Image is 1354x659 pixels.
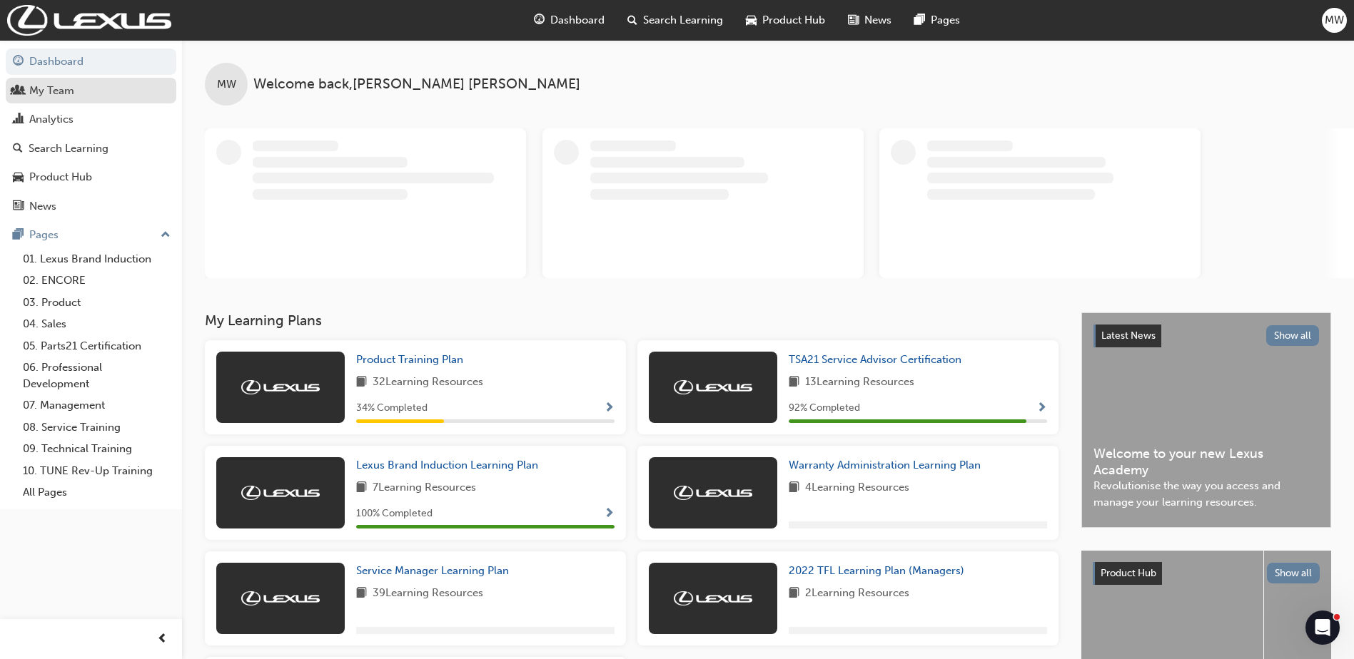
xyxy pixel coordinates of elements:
span: prev-icon [157,630,168,648]
div: Search Learning [29,141,108,157]
span: car-icon [13,171,24,184]
span: Welcome back , [PERSON_NAME] [PERSON_NAME] [253,76,580,93]
a: car-iconProduct Hub [734,6,837,35]
div: Analytics [29,111,74,128]
span: car-icon [746,11,757,29]
span: search-icon [627,11,637,29]
span: Lexus Brand Induction Learning Plan [356,459,538,471]
a: TSA21 Service Advisor Certification [789,352,967,368]
span: 32 Learning Resources [373,374,483,392]
span: 2022 TFL Learning Plan (Managers) [789,564,964,577]
span: 2 Learning Resources [805,585,909,603]
span: 34 % Completed [356,400,428,417]
a: search-iconSearch Learning [616,6,734,35]
img: Trak [7,5,171,36]
a: 02. ENCORE [17,270,176,292]
div: Pages [29,227,59,243]
div: Product Hub [29,169,92,185]
span: Product Training Plan [356,353,463,366]
span: Dashboard [550,12,605,29]
a: Lexus Brand Induction Learning Plan [356,457,544,474]
a: 08. Service Training [17,417,176,439]
span: 92 % Completed [789,400,860,417]
a: 09. Technical Training [17,438,176,460]
span: pages-icon [13,229,24,242]
a: Product HubShow all [1093,562,1320,585]
span: guage-icon [13,56,24,68]
button: Pages [6,222,176,248]
span: news-icon [13,200,24,213]
a: guage-iconDashboard [522,6,616,35]
span: Warranty Administration Learning Plan [789,459,981,471]
a: 05. Parts21 Certification [17,335,176,357]
a: Product Hub [6,164,176,190]
button: Show all [1267,563,1320,583]
span: up-icon [161,226,171,245]
span: 100 % Completed [356,506,433,522]
span: chart-icon [13,113,24,126]
span: MW [217,76,236,93]
img: Trak [241,486,320,500]
a: Dashboard [6,48,176,75]
a: 03. Product [17,292,176,314]
a: My Team [6,78,176,104]
img: Trak [241,380,320,394]
a: Analytics [6,106,176,133]
a: Warranty Administration Learning Plan [789,457,986,474]
span: search-icon [13,143,23,155]
span: News [864,12,891,29]
span: Show Progress [604,402,615,415]
a: Product Training Plan [356,352,469,368]
iframe: Intercom live chat [1305,611,1340,645]
button: Show all [1266,325,1320,346]
a: 01. Lexus Brand Induction [17,248,176,270]
button: DashboardMy TeamAnalyticsSearch LearningProduct HubNews [6,46,176,222]
span: Service Manager Learning Plan [356,564,509,577]
a: 10. TUNE Rev-Up Training [17,460,176,482]
h3: My Learning Plans [205,312,1059,329]
span: Show Progress [604,508,615,521]
a: pages-iconPages [903,6,971,35]
span: pages-icon [914,11,925,29]
a: 07. Management [17,394,176,417]
button: MW [1322,8,1347,33]
span: news-icon [848,11,859,29]
a: Service Manager Learning Plan [356,563,515,579]
a: 04. Sales [17,313,176,335]
span: book-icon [789,585,799,603]
span: Latest News [1101,329,1156,342]
span: 4 Learning Resources [805,479,909,497]
a: news-iconNews [837,6,903,35]
a: Latest NewsShow allWelcome to your new Lexus AcademyRevolutionise the way you access and manage y... [1081,312,1331,528]
a: 2022 TFL Learning Plan (Managers) [789,563,970,579]
span: Product Hub [1101,567,1156,579]
span: Product Hub [762,12,825,29]
img: Trak [674,591,752,606]
img: Trak [241,591,320,606]
img: Trak [674,486,752,500]
span: book-icon [356,374,367,392]
span: people-icon [13,85,24,98]
span: Show Progress [1036,402,1047,415]
button: Show Progress [1036,399,1047,417]
span: 7 Learning Resources [373,479,476,497]
span: Pages [931,12,960,29]
span: Search Learning [643,12,723,29]
a: News [6,193,176,220]
button: Show Progress [604,399,615,417]
span: Revolutionise the way you access and manage your learning resources. [1093,478,1319,510]
a: All Pages [17,481,176,504]
a: Latest NewsShow all [1093,325,1319,347]
span: TSA21 Service Advisor Certification [789,353,961,366]
span: book-icon [789,479,799,497]
span: 39 Learning Resources [373,585,483,603]
a: 06. Professional Development [17,357,176,394]
button: Show Progress [604,505,615,523]
span: guage-icon [534,11,545,29]
a: Search Learning [6,136,176,162]
span: Welcome to your new Lexus Academy [1093,446,1319,478]
span: book-icon [789,374,799,392]
span: book-icon [356,585,367,603]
